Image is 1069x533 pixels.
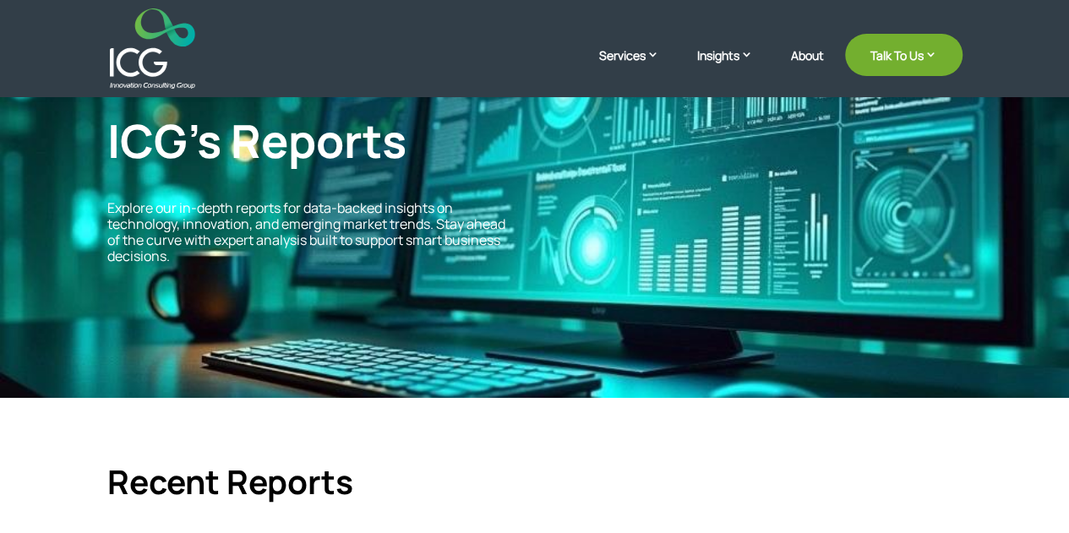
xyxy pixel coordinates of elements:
img: ICG [110,8,195,89]
a: Services [599,46,676,89]
span: ICG’s Reports [107,109,406,171]
span: Explore our in-depth reports for data-backed insights on technology, innovation, and emerging mar... [107,199,505,266]
a: About [791,49,824,89]
a: Talk To Us [845,34,963,76]
iframe: Chat Widget [788,351,1069,533]
span: Recent Reports [107,459,353,504]
a: Insights [697,46,770,89]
